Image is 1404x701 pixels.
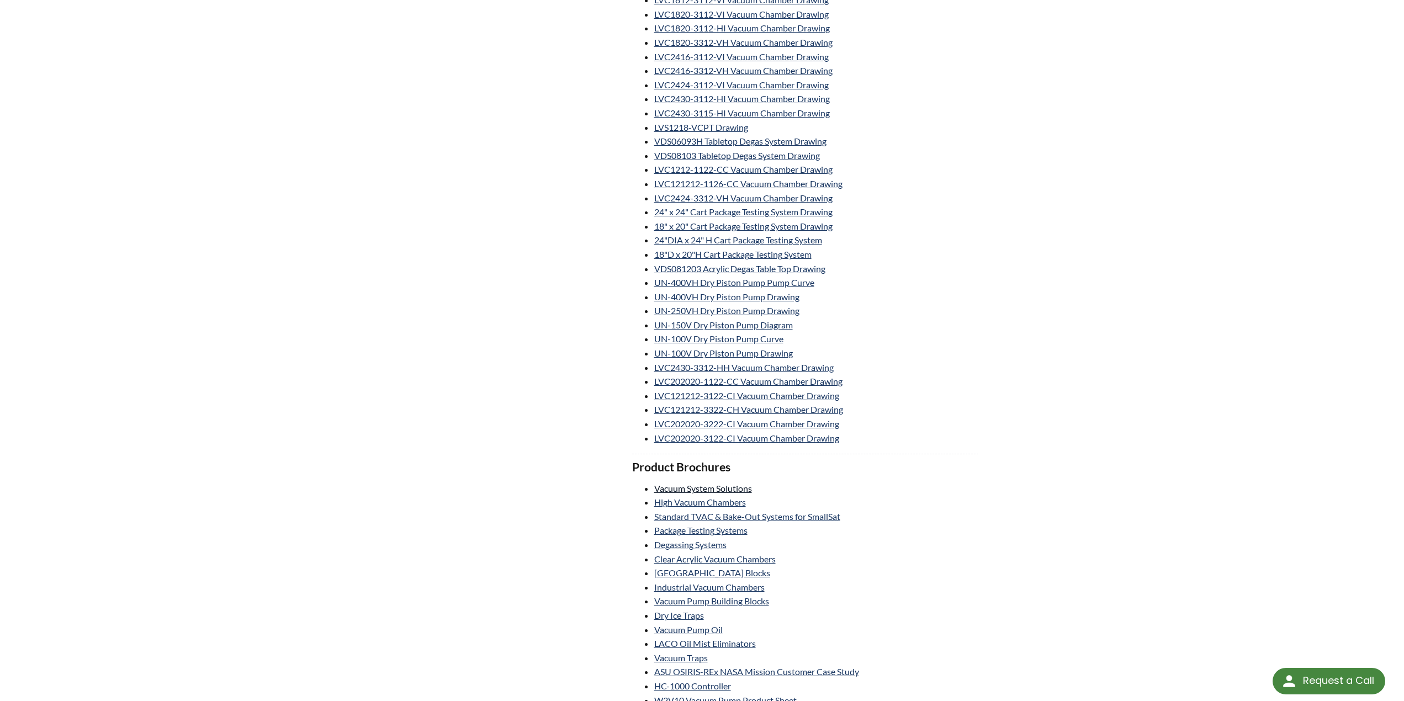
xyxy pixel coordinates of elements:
div: Request a Call [1273,668,1385,694]
a: LVS1218-VCPT Drawing [654,122,748,132]
a: VDS081203 Acrylic Degas Table Top Drawing [654,263,825,274]
a: UN-150V Dry Piston Pump Diagram [654,320,793,330]
a: 24" x 24" Cart Package Testing System Drawing [654,206,833,217]
a: LVC121212-3122-CI Vacuum Chamber Drawing [654,390,839,401]
a: 24"DIA x 24" H Cart Package Testing System [654,235,822,245]
a: Industrial Vacuum Chambers [654,582,765,592]
a: LVC1212-1122-CC Vacuum Chamber Drawing [654,164,833,174]
a: Standard TVAC & Bake-Out Systems for SmallSat [654,511,840,522]
a: LVC1820-3112-VI Vacuum Chamber Drawing [654,9,829,19]
a: LVC121212-1126-CC Vacuum Chamber Drawing [654,178,843,189]
a: UN-100V Dry Piston Pump Curve [654,333,783,344]
a: UN-400VH Dry Piston Pump Pump Curve [654,277,814,288]
a: UN-250VH Dry Piston Pump Drawing [654,305,799,316]
a: High Vacuum Chambers [654,497,746,507]
a: Vacuum Pump Oil [654,624,723,635]
h3: Product Brochures [632,460,979,475]
a: LVC2430-3312-HH Vacuum Chamber Drawing [654,362,834,373]
a: LVC202020-3122-CI Vacuum Chamber Drawing [654,433,839,443]
a: 18"D x 20"H Cart Package Testing System [654,249,812,259]
a: LVC121212-3322-CH Vacuum Chamber Drawing [654,404,843,415]
a: Degassing Systems [654,539,727,550]
a: LVC202020-1122-CC Vacuum Chamber Drawing [654,376,843,386]
a: LVC2416-3112-VI Vacuum Chamber Drawing [654,51,829,62]
a: Package Testing Systems [654,525,748,535]
a: Clear Acrylic Vacuum Chambers [654,554,776,564]
a: LVC2424-3312-VH Vacuum Chamber Drawing [654,193,833,203]
a: UN-100V Dry Piston Pump Drawing [654,348,793,358]
a: UN-400VH Dry Piston Pump Drawing [654,291,799,302]
a: LVC2430-3115-HI Vacuum Chamber Drawing [654,108,830,118]
a: LVC1820-3112-HI Vacuum Chamber Drawing [654,23,830,33]
a: LVC2424-3112-VI Vacuum Chamber Drawing [654,79,829,90]
a: Vacuum Pump Building Blocks [654,596,769,606]
a: Vacuum System Solutions [654,483,752,493]
a: Dry Ice Traps [654,610,704,620]
a: LVC1820-3312-VH Vacuum Chamber Drawing [654,37,833,47]
a: 18" x 20" Cart Package Testing System Drawing [654,221,833,231]
a: LVC2430-3112-HI Vacuum Chamber Drawing [654,93,830,104]
a: LACO Oil Mist Eliminators [654,638,756,649]
a: ASU OSIRIS-REx NASA Mission Customer Case Study [654,666,859,677]
img: round button [1280,672,1298,690]
a: HC-1000 Controller [654,681,731,691]
a: [GEOGRAPHIC_DATA] Blocks [654,567,770,578]
a: LVC2416-3312-VH Vacuum Chamber Drawing [654,65,833,76]
a: LVC202020-3222-CI Vacuum Chamber Drawing [654,418,839,429]
a: VDS08103 Tabletop Degas System Drawing [654,150,820,161]
div: Request a Call [1303,668,1374,693]
a: Vacuum Traps [654,652,708,663]
a: VDS06093H Tabletop Degas System Drawing [654,136,826,146]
